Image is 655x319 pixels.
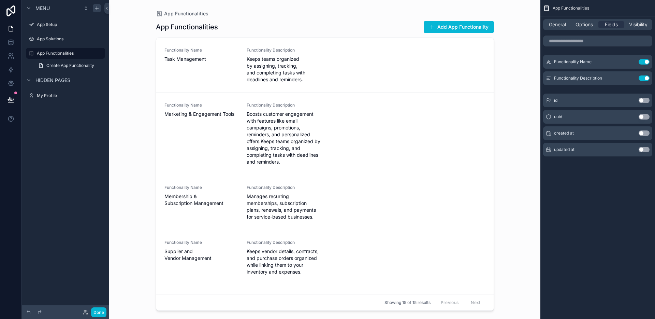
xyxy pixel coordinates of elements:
label: App Setup [37,22,104,27]
span: Create App Functionality [46,63,94,68]
span: Functionality Description [554,75,602,81]
span: created at [554,130,574,136]
span: Options [576,21,593,28]
span: uuid [554,114,562,120]
span: Visibility [629,21,647,28]
span: updated at [554,147,574,152]
span: Functionality Name [554,59,592,65]
label: My Profile [37,93,104,98]
span: Showing 15 of 15 results [384,300,431,305]
a: App Functionalities [26,48,105,59]
span: id [554,98,557,103]
a: App Setup [26,19,105,30]
span: General [549,21,566,28]
span: Menu [35,5,50,12]
span: Hidden pages [35,77,70,84]
a: Create App Functionality [34,60,105,71]
span: App Functionalities [553,5,589,11]
button: Done [91,307,106,317]
a: App Solutions [26,33,105,44]
span: Fields [605,21,618,28]
label: App Functionalities [37,51,101,56]
label: App Solutions [37,36,104,42]
a: My Profile [26,90,105,101]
